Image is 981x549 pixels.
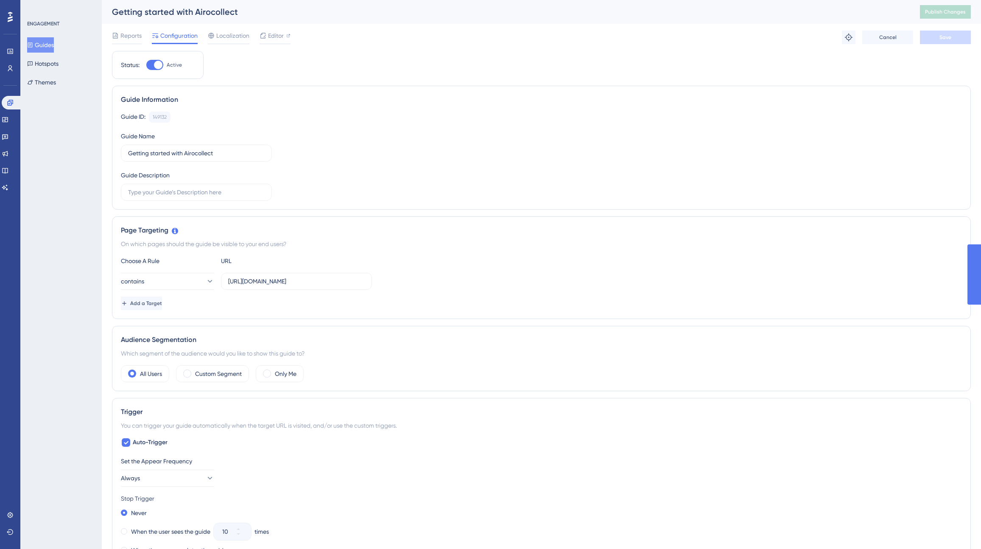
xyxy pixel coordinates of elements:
div: Page Targeting [121,225,962,235]
button: Add a Target [121,297,162,310]
iframe: UserGuiding AI Assistant Launcher [945,515,971,541]
span: Save [939,34,951,41]
span: contains [121,276,144,286]
span: Always [121,473,140,483]
span: Add a Target [130,300,162,307]
input: yourwebsite.com/path [228,277,365,286]
label: Only Me [275,369,296,379]
label: Custom Segment [195,369,242,379]
div: Getting started with Airocollect [112,6,899,18]
div: Audience Segmentation [121,335,962,345]
div: Set the Appear Frequency [121,456,962,466]
div: You can trigger your guide automatically when the target URL is visited, and/or use the custom tr... [121,420,962,431]
div: Guide ID: [121,112,145,123]
button: Guides [27,37,54,53]
button: Save [920,31,971,44]
label: All Users [140,369,162,379]
label: When the user sees the guide [131,527,210,537]
div: Guide Description [121,170,170,180]
span: Active [167,62,182,68]
span: Localization [216,31,249,41]
input: Type your Guide’s Description here [128,188,265,197]
label: Never [131,508,147,518]
input: Type your Guide’s Name here [128,148,265,158]
div: URL [221,256,314,266]
span: Reports [120,31,142,41]
button: contains [121,273,214,290]
span: Configuration [160,31,198,41]
span: Publish Changes [925,8,966,15]
div: Status: [121,60,140,70]
div: Stop Trigger [121,493,962,504]
button: Always [121,470,214,487]
button: Themes [27,75,56,90]
span: Auto-Trigger [133,437,168,448]
span: Cancel [879,34,897,41]
button: Hotspots [27,56,59,71]
button: Cancel [862,31,913,44]
div: 149132 [153,114,167,120]
div: On which pages should the guide be visible to your end users? [121,239,962,249]
div: Guide Information [121,95,962,105]
div: Which segment of the audience would you like to show this guide to? [121,348,962,359]
div: Trigger [121,407,962,417]
span: Editor [268,31,284,41]
div: ENGAGEMENT [27,20,59,27]
div: times [254,527,269,537]
div: Choose A Rule [121,256,214,266]
button: Publish Changes [920,5,971,19]
div: Guide Name [121,131,155,141]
